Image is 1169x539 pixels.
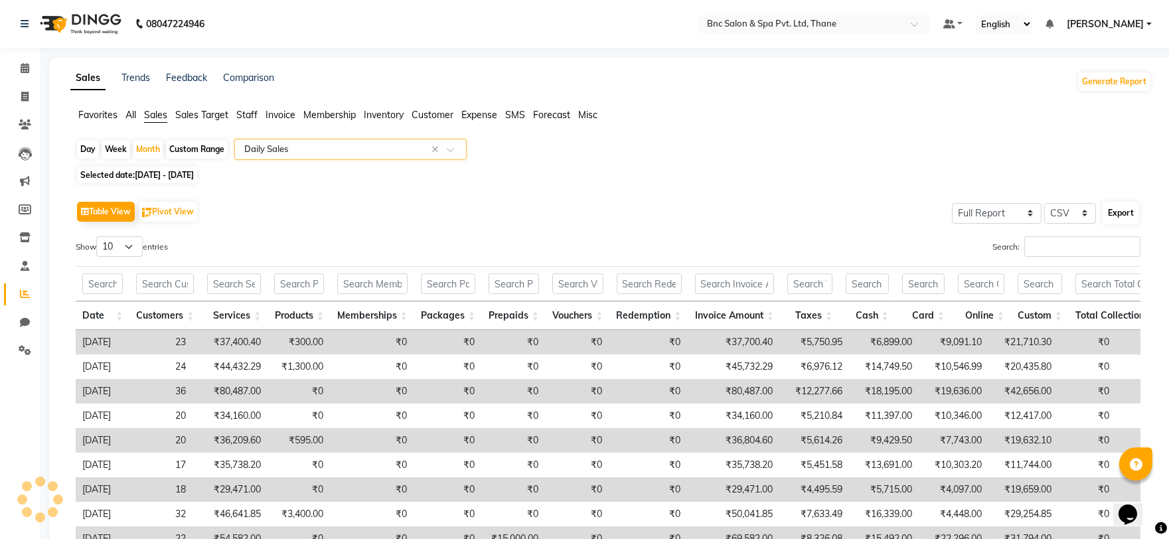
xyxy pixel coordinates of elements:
span: [PERSON_NAME] [1067,17,1144,31]
td: ₹0 [414,453,481,477]
td: ₹34,160.00 [687,404,779,428]
td: ₹5,614.26 [779,428,849,453]
td: ₹10,303.20 [919,453,988,477]
td: ₹0 [1058,379,1116,404]
td: ₹0 [330,404,414,428]
th: Card: activate to sort column ascending [896,301,951,330]
td: 36 [121,379,193,404]
td: ₹16,339.00 [849,502,919,526]
td: ₹0 [481,453,545,477]
span: All [125,109,136,121]
td: [DATE] [76,502,121,526]
th: Cash: activate to sort column ascending [839,301,896,330]
input: Search Invoice Amount [695,273,774,294]
td: ₹0 [1058,354,1116,379]
div: Day [77,140,99,159]
th: Customers: activate to sort column ascending [129,301,200,330]
td: ₹0 [481,502,545,526]
th: Redemption: activate to sort column ascending [610,301,688,330]
td: ₹0 [609,453,687,477]
input: Search Date [82,273,123,294]
td: ₹4,495.59 [779,477,849,502]
td: ₹0 [545,354,609,379]
button: Generate Report [1079,72,1150,91]
span: Staff [236,109,258,121]
input: Search Prepaids [489,273,539,294]
td: [DATE] [76,428,121,453]
td: ₹0 [414,477,481,502]
a: Feedback [166,72,207,84]
span: Sales Target [175,109,228,121]
td: ₹3,400.00 [268,502,330,526]
td: ₹6,899.00 [849,330,919,354]
td: ₹0 [330,502,414,526]
span: Inventory [364,109,404,121]
input: Search Cash [846,273,889,294]
td: ₹29,471.00 [687,477,779,502]
td: ₹0 [330,477,414,502]
label: Show entries [76,236,168,257]
td: ₹0 [545,502,609,526]
th: Prepaids: activate to sort column ascending [482,301,546,330]
span: Selected date: [77,167,197,183]
input: Search Packages [421,273,475,294]
td: ₹0 [481,354,545,379]
th: Services: activate to sort column ascending [200,301,268,330]
td: ₹0 [609,477,687,502]
td: ₹29,471.00 [193,477,268,502]
td: ₹29,254.85 [988,502,1058,526]
td: ₹0 [268,379,330,404]
td: ₹300.00 [268,330,330,354]
b: 08047224946 [146,5,204,42]
td: ₹20,435.80 [988,354,1058,379]
td: [DATE] [76,379,121,404]
td: ₹9,429.50 [849,428,919,453]
td: ₹42,656.00 [988,379,1058,404]
td: ₹0 [1058,330,1116,354]
input: Search Customers [136,273,194,294]
td: ₹0 [414,404,481,428]
td: 20 [121,428,193,453]
input: Search Memberships [337,273,408,294]
td: ₹19,636.00 [919,379,988,404]
th: Vouchers: activate to sort column ascending [546,301,610,330]
th: Taxes: activate to sort column ascending [781,301,839,330]
td: ₹34,160.00 [193,404,268,428]
td: ₹9,091.10 [919,330,988,354]
input: Search Online [958,273,1004,294]
th: Date: activate to sort column ascending [76,301,129,330]
a: Trends [121,72,150,84]
td: ₹7,743.00 [919,428,988,453]
td: ₹0 [414,354,481,379]
td: ₹0 [330,354,414,379]
button: Pivot View [139,202,197,222]
th: Total Collection: activate to sort column ascending [1069,301,1162,330]
td: ₹0 [481,379,545,404]
td: ₹12,417.00 [988,404,1058,428]
input: Search Card [902,273,945,294]
td: ₹1,300.00 [268,354,330,379]
td: ₹0 [1058,477,1116,502]
td: ₹18,195.00 [849,379,919,404]
td: ₹5,451.58 [779,453,849,477]
td: ₹0 [1058,502,1116,526]
td: ₹6,976.12 [779,354,849,379]
td: ₹0 [481,428,545,453]
span: Membership [303,109,356,121]
td: ₹0 [545,404,609,428]
td: ₹5,715.00 [849,477,919,502]
td: 20 [121,404,193,428]
th: Invoice Amount: activate to sort column ascending [688,301,781,330]
select: Showentries [96,236,143,257]
td: ₹0 [545,428,609,453]
td: ₹36,804.60 [687,428,779,453]
span: Misc [578,109,597,121]
input: Search: [1024,236,1140,257]
td: ₹0 [1058,453,1116,477]
input: Search Total Collection [1075,273,1155,294]
th: Custom: activate to sort column ascending [1011,301,1069,330]
td: ₹45,732.29 [687,354,779,379]
td: ₹0 [481,477,545,502]
td: [DATE] [76,354,121,379]
td: 18 [121,477,193,502]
